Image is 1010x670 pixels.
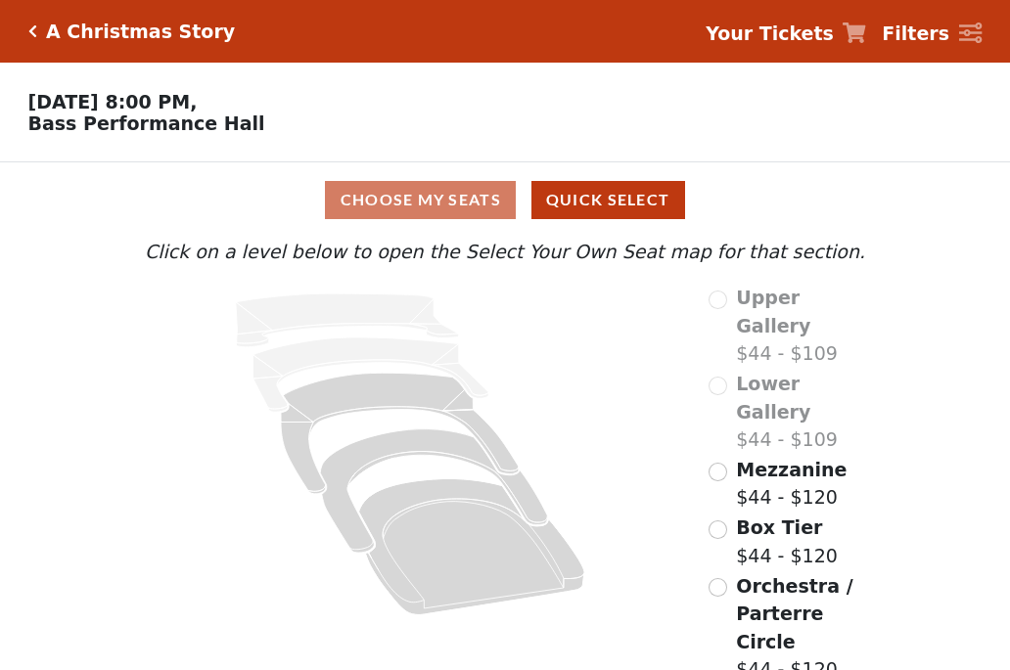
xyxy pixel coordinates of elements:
span: Lower Gallery [736,373,810,423]
label: $44 - $109 [736,284,870,368]
a: Your Tickets [706,20,866,48]
span: Orchestra / Parterre Circle [736,575,852,652]
span: Mezzanine [736,459,847,480]
strong: Filters [882,22,949,44]
label: $44 - $109 [736,370,870,454]
label: $44 - $120 [736,514,838,569]
span: Upper Gallery [736,287,810,336]
path: Orchestra / Parterre Circle - Seats Available: 191 [359,479,585,615]
a: Filters [882,20,982,48]
label: $44 - $120 [736,456,847,512]
button: Quick Select [531,181,685,219]
h5: A Christmas Story [46,21,235,43]
strong: Your Tickets [706,22,834,44]
a: Click here to go back to filters [28,24,37,38]
path: Upper Gallery - Seats Available: 0 [236,293,459,347]
p: Click on a level below to open the Select Your Own Seat map for that section. [140,238,870,266]
path: Lower Gallery - Seats Available: 0 [253,337,489,412]
span: Box Tier [736,516,822,538]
